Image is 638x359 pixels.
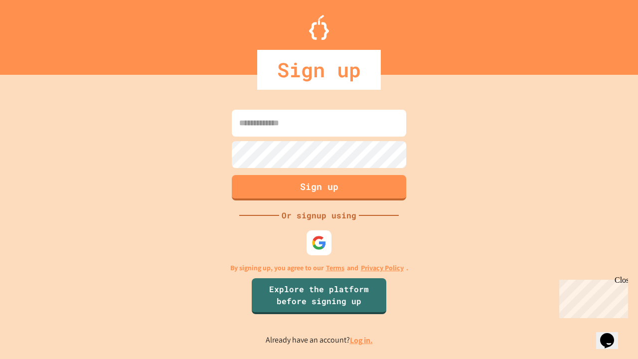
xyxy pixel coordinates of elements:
[350,335,373,346] a: Log in.
[230,263,408,273] p: By signing up, you agree to our and .
[257,50,381,90] div: Sign up
[361,263,404,273] a: Privacy Policy
[232,175,406,200] button: Sign up
[252,278,386,314] a: Explore the platform before signing up
[266,334,373,347] p: Already have an account?
[555,276,628,318] iframe: chat widget
[279,209,359,221] div: Or signup using
[309,15,329,40] img: Logo.svg
[596,319,628,349] iframe: chat widget
[4,4,69,63] div: Chat with us now!Close
[326,263,344,273] a: Terms
[312,235,326,250] img: google-icon.svg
